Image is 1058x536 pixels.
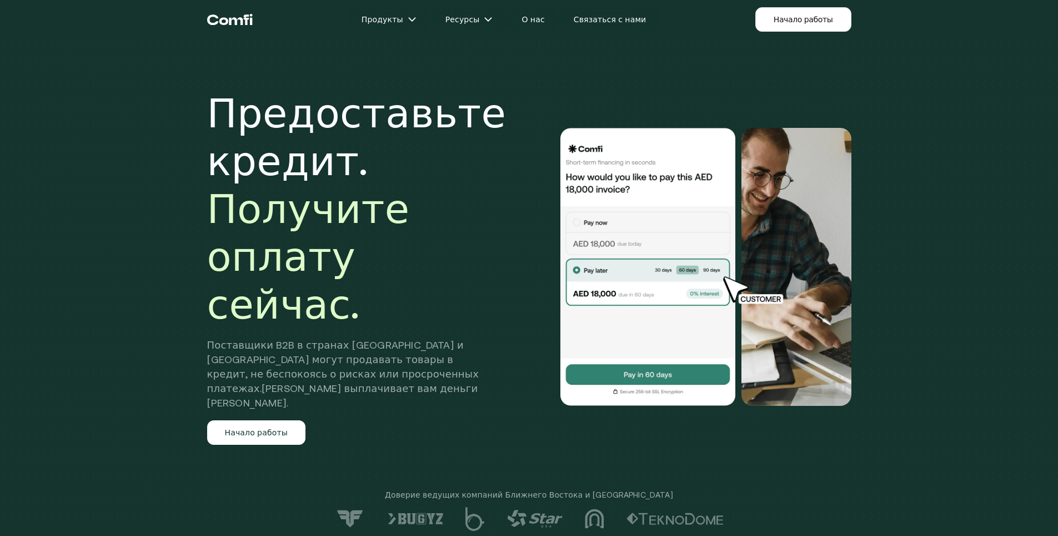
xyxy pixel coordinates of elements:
a: Ресурсызначки со стрелками [432,8,507,31]
a: Продуктызначки со стрелками [348,8,430,31]
img: логотип-6 [388,513,443,525]
ya-tr-span: Ресурсы [445,15,480,24]
a: О нас [508,8,558,31]
a: Вернитесь на главную страницу Comfi [207,3,253,36]
ya-tr-span: Продукты [362,15,403,24]
img: логотип-5 [465,507,485,531]
img: значки со стрелками [484,15,493,24]
ya-tr-span: Связаться с нами [574,15,646,24]
img: логотип-7 [335,509,365,528]
ya-tr-span: Доверие ведущих компаний Ближнего Востока и [GEOGRAPHIC_DATA] [385,490,673,499]
img: логотип-4 [507,510,563,528]
img: Вы хотите оплатить этот счёт на 18 000 дирхамов? [741,128,851,406]
img: Вы хотите оплатить этот счёт на 18 000 дирхамов? [559,128,737,406]
img: курсор [715,275,796,306]
img: логотип-3 [585,509,604,529]
ya-tr-span: Поставщики B2B в странах [GEOGRAPHIC_DATA] и [GEOGRAPHIC_DATA] могут продавать товары в кредит, н... [207,339,479,394]
ya-tr-span: [PERSON_NAME] выплачивает вам деньги [PERSON_NAME]. [207,383,478,409]
a: Связаться с нами [560,8,660,31]
a: Начало работы [755,7,851,32]
img: логотип-2 [626,513,724,525]
ya-tr-span: Получите оплату сейчас. [207,186,410,327]
ya-tr-span: Начало работы [774,16,833,23]
ya-tr-span: О нас [522,15,544,24]
img: значки со стрелками [408,15,417,24]
ya-tr-span: Предоставьте кредит. [207,90,507,183]
ya-tr-span: Начало работы [225,428,288,437]
a: Начало работы [207,420,305,445]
